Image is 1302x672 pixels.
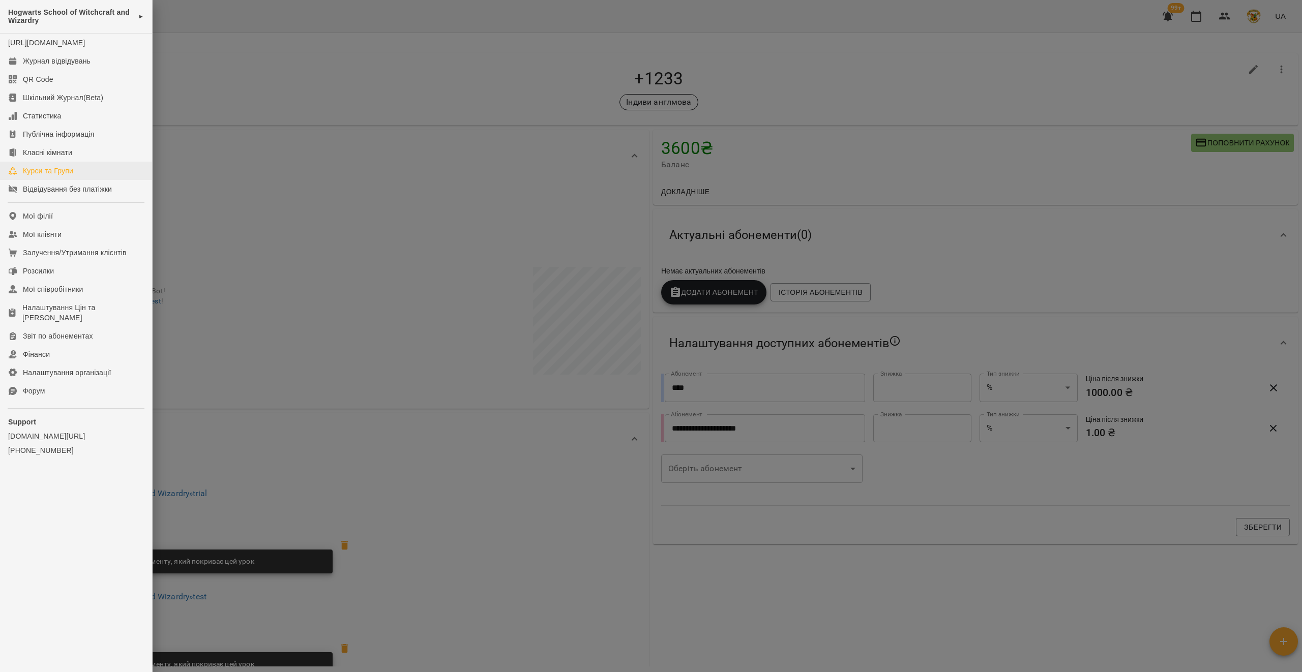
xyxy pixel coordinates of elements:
div: Налаштування організації [23,368,111,378]
div: Розсилки [23,266,54,276]
div: Мої співробітники [23,284,83,294]
span: Hogwarts School of Witchcraft and Wizardry [8,8,133,25]
div: Публічна інформація [23,129,94,139]
span: ► [138,12,144,20]
a: [URL][DOMAIN_NAME] [8,39,85,47]
div: Класні кімнати [23,147,72,158]
p: Support [8,417,144,427]
div: Форум [23,386,45,396]
div: Курси та Групи [23,166,73,176]
div: Залучення/Утримання клієнтів [23,248,127,258]
div: QR Code [23,74,53,84]
div: Відвідування без платіжки [23,184,112,194]
div: Статистика [23,111,62,121]
div: Мої клієнти [23,229,62,239]
div: Звіт по абонементах [23,331,93,341]
div: Журнал відвідувань [23,56,91,66]
a: [PHONE_NUMBER] [8,445,144,455]
div: Налаштування Цін та [PERSON_NAME] [22,302,144,323]
div: Мої філії [23,211,53,221]
div: Фінанси [23,349,50,359]
a: [DOMAIN_NAME][URL] [8,431,144,441]
div: Шкільний Журнал(Beta) [23,93,103,103]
